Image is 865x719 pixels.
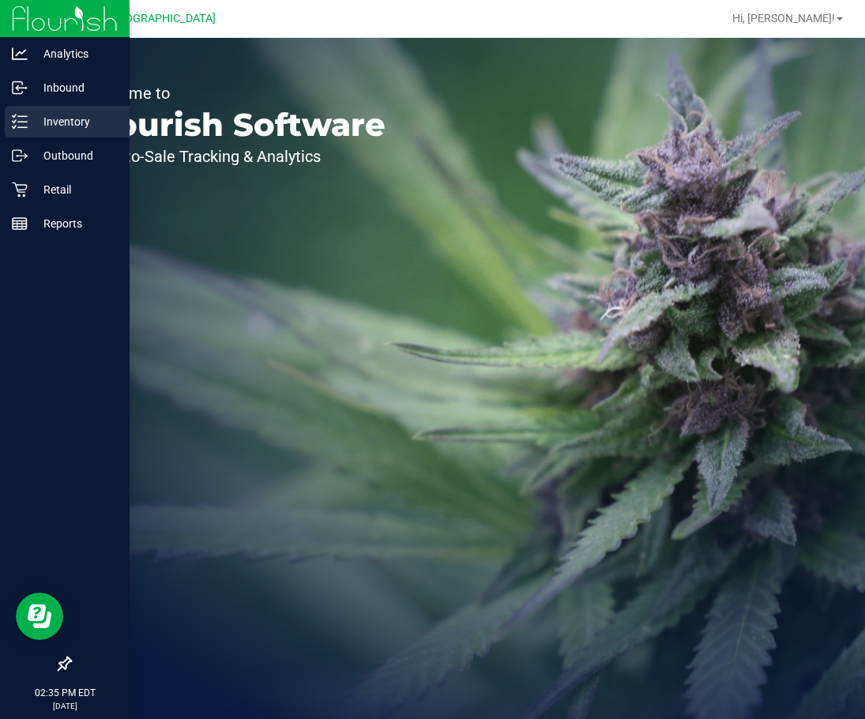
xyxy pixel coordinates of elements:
[107,12,216,25] span: [GEOGRAPHIC_DATA]
[85,109,385,141] p: Flourish Software
[7,686,122,700] p: 02:35 PM EDT
[28,214,122,233] p: Reports
[28,180,122,199] p: Retail
[16,593,63,640] iframe: Resource center
[7,700,122,712] p: [DATE]
[12,216,28,232] inline-svg: Reports
[28,146,122,165] p: Outbound
[28,112,122,131] p: Inventory
[12,182,28,198] inline-svg: Retail
[85,85,385,101] p: Welcome to
[85,149,385,164] p: Seed-to-Sale Tracking & Analytics
[28,78,122,97] p: Inbound
[12,114,28,130] inline-svg: Inventory
[12,46,28,62] inline-svg: Analytics
[12,148,28,164] inline-svg: Outbound
[12,80,28,96] inline-svg: Inbound
[28,44,122,63] p: Analytics
[732,12,835,24] span: Hi, [PERSON_NAME]!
